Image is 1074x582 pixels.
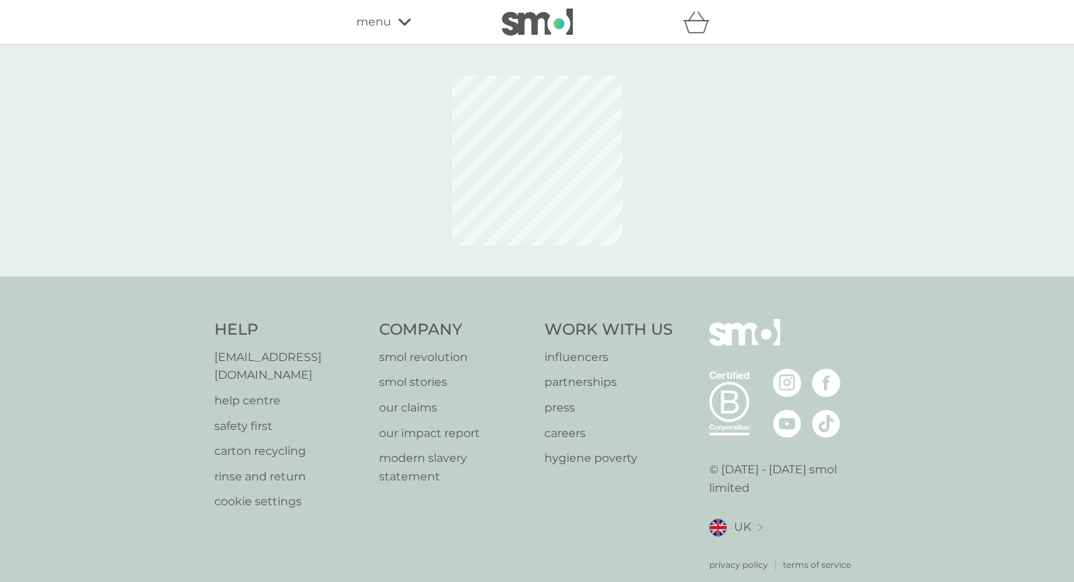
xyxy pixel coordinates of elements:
[812,409,840,438] img: visit the smol Tiktok page
[758,524,762,532] img: select a new location
[544,373,673,392] a: partnerships
[214,348,366,384] a: [EMAIL_ADDRESS][DOMAIN_NAME]
[544,449,673,468] a: hygiene poverty
[379,399,530,417] a: our claims
[214,392,366,410] a: help centre
[214,319,366,341] h4: Help
[214,417,366,436] a: safety first
[379,348,530,367] a: smol revolution
[544,424,673,443] a: careers
[544,348,673,367] a: influencers
[379,424,530,443] a: our impact report
[544,319,673,341] h4: Work With Us
[734,518,751,537] span: UK
[783,558,851,571] a: terms of service
[379,319,530,341] h4: Company
[544,399,673,417] a: press
[709,558,768,571] a: privacy policy
[379,373,530,392] a: smol stories
[709,460,860,497] p: © [DATE] - [DATE] smol limited
[773,369,801,397] img: visit the smol Instagram page
[214,492,366,511] a: cookie settings
[214,442,366,460] a: carton recycling
[379,449,530,485] a: modern slavery statement
[683,8,718,36] div: basket
[709,519,727,537] img: UK flag
[502,9,573,36] img: smol
[709,319,780,367] img: smol
[356,13,391,31] span: menu
[812,369,840,397] img: visit the smol Facebook page
[773,409,801,438] img: visit the smol Youtube page
[214,468,366,486] a: rinse and return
